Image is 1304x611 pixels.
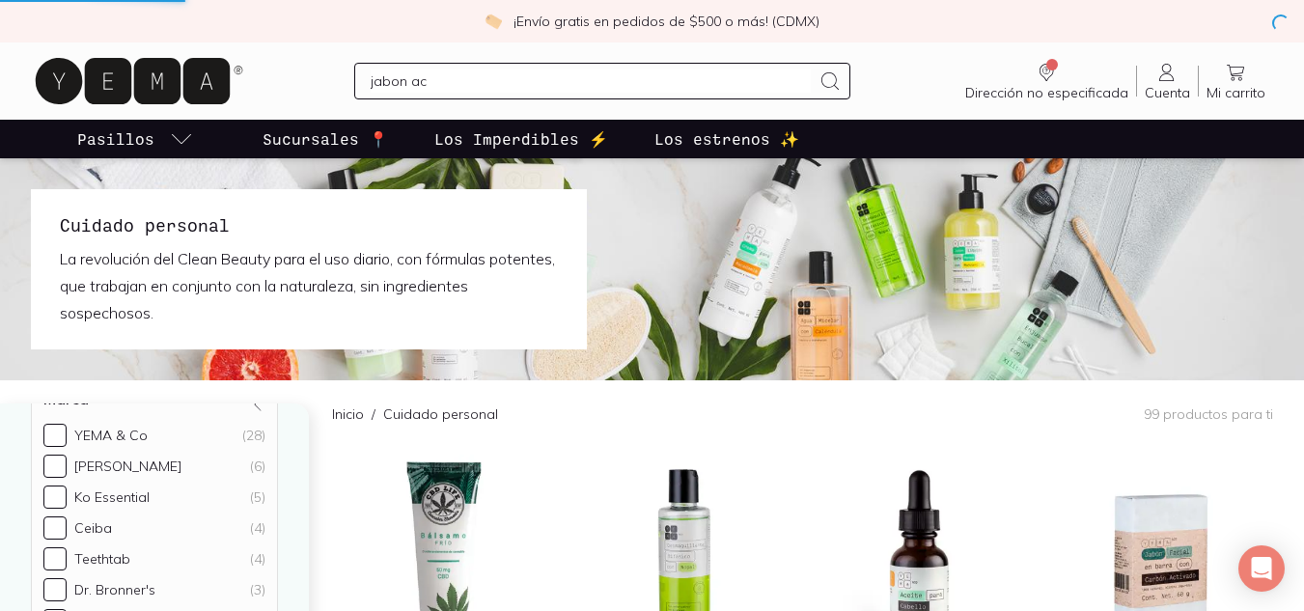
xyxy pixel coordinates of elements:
div: YEMA & Co [74,427,148,444]
input: Busca los mejores productos [371,69,812,93]
p: 99 productos para ti [1144,405,1273,423]
span: Cuenta [1145,84,1190,101]
div: (4) [250,519,265,537]
p: Los estrenos ✨ [654,127,799,151]
a: Los Imperdibles ⚡️ [430,120,612,158]
a: Dirección no especificada [957,61,1136,101]
p: Cuidado personal [383,404,498,424]
input: Dr. Bronner's(3) [43,578,67,601]
div: [PERSON_NAME] [74,458,181,475]
div: (28) [242,427,265,444]
input: YEMA & Co(28) [43,424,67,447]
span: / [364,404,383,424]
img: check [485,13,502,30]
div: (6) [250,458,265,475]
div: Ceiba [74,519,112,537]
a: Cuenta [1137,61,1198,101]
div: (4) [250,550,265,568]
div: Ko Essential [74,488,150,506]
a: Mi carrito [1199,61,1273,101]
p: Los Imperdibles ⚡️ [434,127,608,151]
div: (5) [250,488,265,506]
a: Sucursales 📍 [259,120,392,158]
input: Ceiba(4) [43,516,67,540]
div: Teethtab [74,550,130,568]
a: pasillo-todos-link [73,120,197,158]
a: Inicio [332,405,364,423]
p: ¡Envío gratis en pedidos de $500 o más! (CDMX) [513,12,819,31]
p: Pasillos [77,127,154,151]
p: La revolución del Clean Beauty para el uso diario, con fórmulas potentes, que trabajan en conjunt... [60,245,558,326]
div: Open Intercom Messenger [1238,545,1285,592]
input: Ko Essential(5) [43,486,67,509]
span: Dirección no especificada [965,84,1128,101]
p: Sucursales 📍 [263,127,388,151]
a: Los estrenos ✨ [651,120,803,158]
h1: Cuidado personal [60,212,558,237]
input: Teethtab(4) [43,547,67,570]
div: (3) [250,581,265,598]
input: [PERSON_NAME](6) [43,455,67,478]
span: Mi carrito [1207,84,1265,101]
div: Dr. Bronner's [74,581,155,598]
